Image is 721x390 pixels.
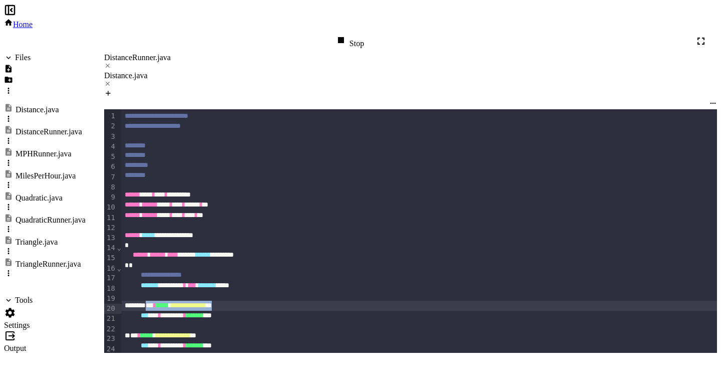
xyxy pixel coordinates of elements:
div: Files [15,53,31,62]
div: MilesPerHour.java [16,171,76,180]
div: Stop [335,34,364,48]
div: 6 [104,162,117,172]
div: MPHRunner.java [16,149,72,158]
div: Triangle.java [16,238,58,247]
div: TriangleRunner.java [16,260,81,269]
span: Fold line [117,244,122,252]
div: 7 [104,172,117,182]
div: 1 [104,111,117,121]
div: 17 [104,273,117,283]
div: 21 [104,314,117,324]
div: 2 [104,121,117,131]
div: DistanceRunner.java [16,127,82,136]
div: 12 [104,223,117,233]
div: 20 [104,304,117,314]
div: 9 [104,192,117,203]
div: 14 [104,243,117,253]
div: 18 [104,284,117,294]
div: Quadratic.java [16,193,63,203]
div: Tools [15,296,33,305]
div: 23 [104,334,117,344]
div: 8 [104,182,117,192]
div: 11 [104,213,117,223]
div: DistanceRunner.java [104,53,717,62]
div: 4 [104,142,117,152]
div: QuadraticRunner.java [16,216,86,225]
div: Distance.java [104,71,717,80]
div: Output [4,344,86,353]
div: Settings [4,321,86,330]
div: 15 [104,253,117,263]
a: Home [4,20,33,29]
div: 3 [104,132,117,142]
div: 10 [104,203,117,213]
div: 16 [104,264,117,274]
div: 5 [104,152,117,162]
div: DistanceRunner.java [104,53,717,71]
span: Fold line [117,264,122,272]
span: Home [13,20,33,29]
div: Distance.java [104,71,717,89]
div: 22 [104,324,117,334]
div: 13 [104,233,117,243]
div: 19 [104,294,117,304]
div: 24 [104,344,117,354]
div: Distance.java [16,105,59,114]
